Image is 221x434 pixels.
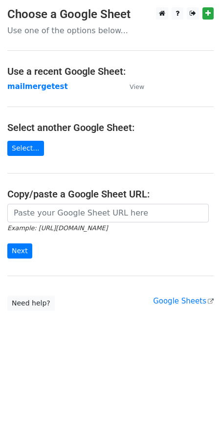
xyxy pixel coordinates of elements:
a: Google Sheets [153,297,214,305]
h4: Copy/paste a Google Sheet URL: [7,188,214,200]
h3: Choose a Google Sheet [7,7,214,22]
p: Use one of the options below... [7,25,214,36]
h4: Use a recent Google Sheet: [7,65,214,77]
a: Select... [7,141,44,156]
small: View [130,83,144,90]
a: Need help? [7,296,55,311]
input: Next [7,243,32,259]
a: mailmergetest [7,82,68,91]
input: Paste your Google Sheet URL here [7,204,209,222]
a: View [120,82,144,91]
small: Example: [URL][DOMAIN_NAME] [7,224,108,232]
h4: Select another Google Sheet: [7,122,214,133]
